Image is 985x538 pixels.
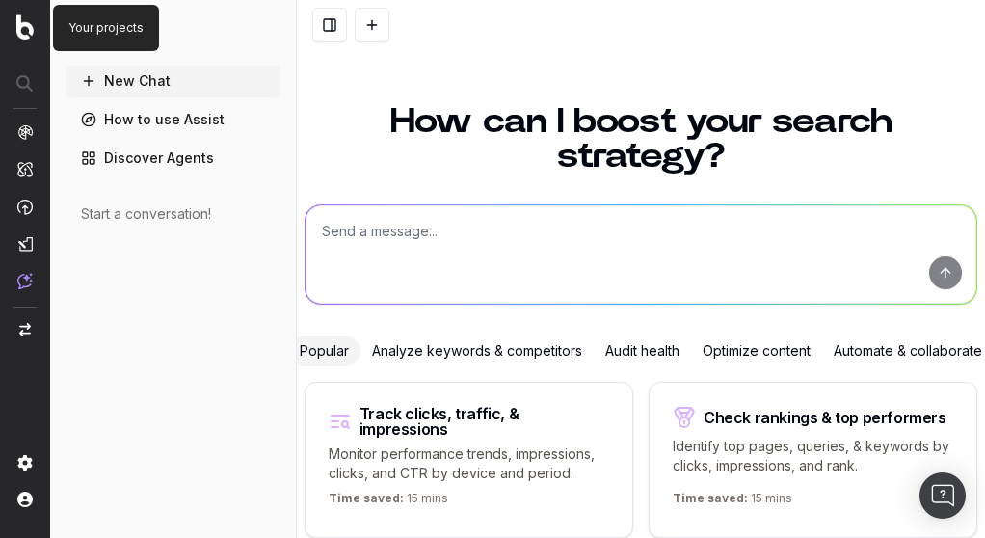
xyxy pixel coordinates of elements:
img: Intelligence [17,161,33,177]
span: Time saved: [329,491,404,505]
div: Open Intercom Messenger [919,472,966,519]
img: Setting [17,455,33,471]
a: Discover Agents [66,143,280,174]
div: Track clicks, traffic, & impressions [359,406,609,437]
img: Activation [17,199,33,215]
p: Your projects [68,20,144,36]
img: Botify logo [16,14,34,40]
p: Identify top pages, queries, & keywords by clicks, impressions, and rank. [673,437,953,483]
a: How to use Assist [66,104,280,135]
button: New Chat [66,66,280,96]
div: Analyze keywords & competitors [360,336,594,366]
img: Studio [17,236,33,252]
img: Assist [17,273,33,289]
img: Analytics [17,124,33,140]
img: My account [17,492,33,507]
div: Audit health [594,336,691,366]
p: 15 mins [329,491,448,514]
div: Check rankings & top performers [704,410,946,425]
img: Switch project [19,323,31,336]
div: Optimize content [691,336,822,366]
div: Popular [288,336,360,366]
button: Assist [73,15,273,42]
h1: How can I boost your search strategy? [305,104,977,174]
p: 15 mins [673,491,792,514]
p: Monitor performance trends, impressions, clicks, and CTR by device and period. [329,444,609,483]
span: Time saved: [673,491,748,505]
div: Start a conversation! [81,204,265,224]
